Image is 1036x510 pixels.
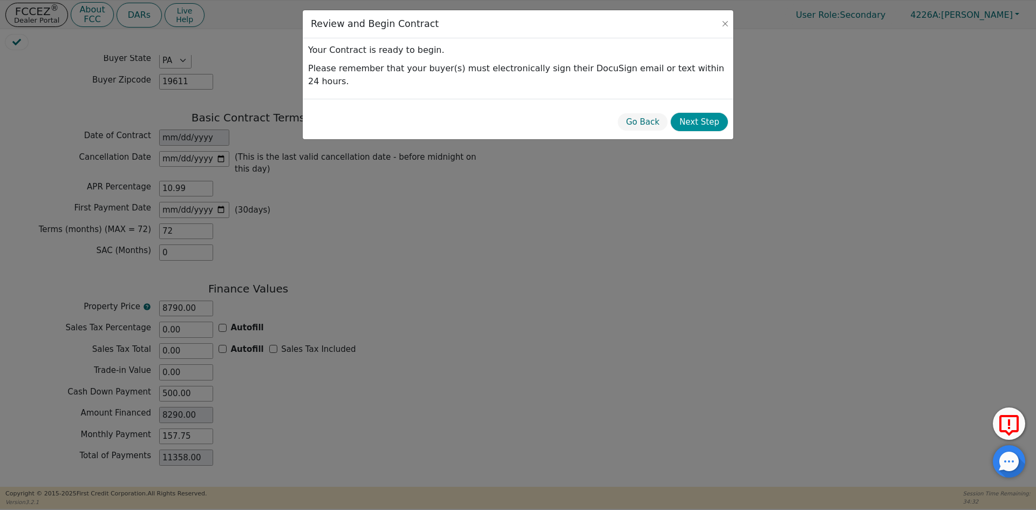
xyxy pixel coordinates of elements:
button: Close [720,18,731,29]
button: Report Error to FCC [993,407,1025,440]
p: Please remember that your buyer(s) must electronically sign their DocuSign email or text within 2... [308,62,728,88]
button: Next Step [671,113,728,132]
p: Your Contract is ready to begin. [308,44,728,57]
button: Go Back [617,113,668,132]
h3: Review and Begin Contract [311,18,439,30]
